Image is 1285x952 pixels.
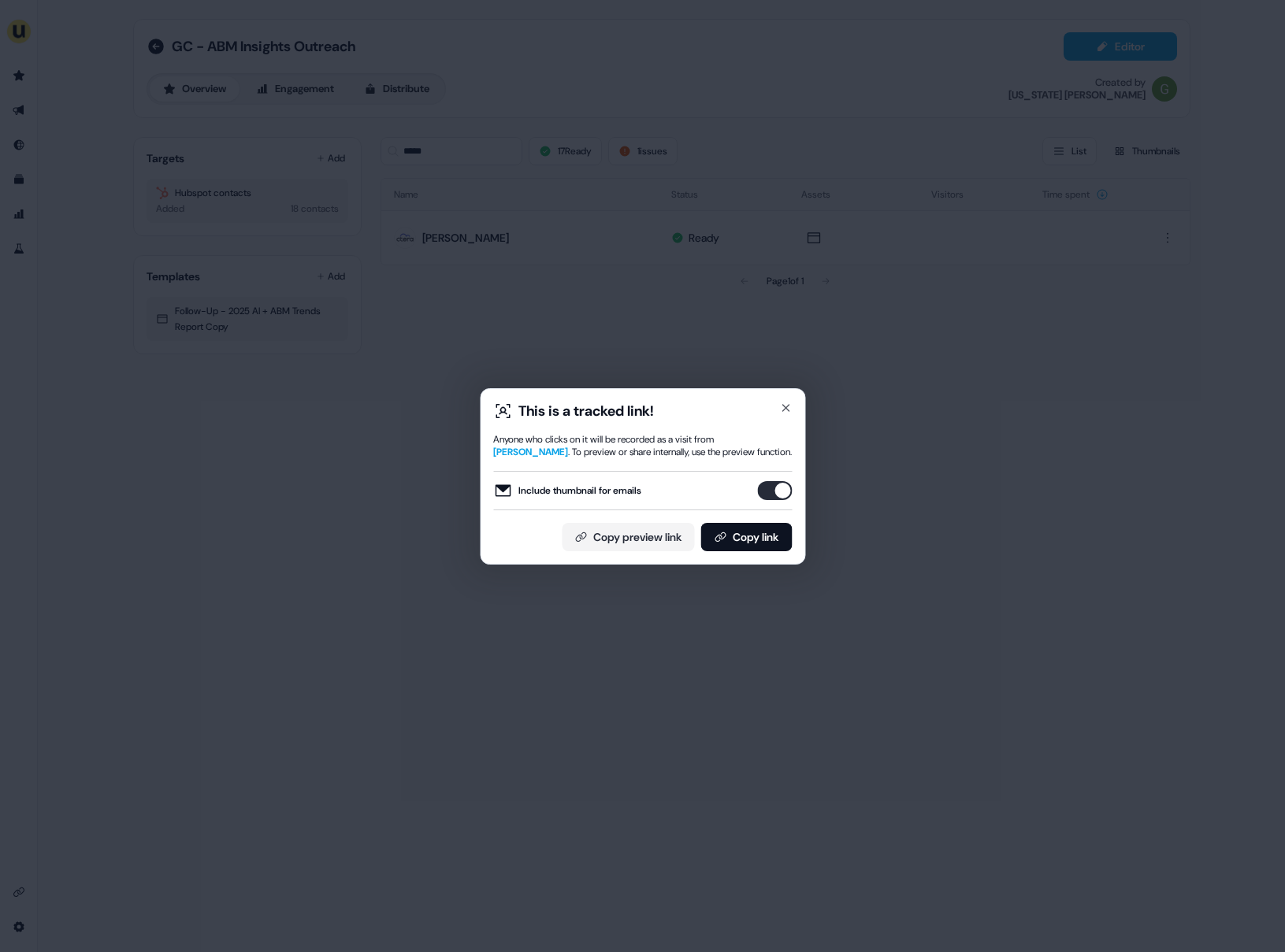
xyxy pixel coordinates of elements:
[493,446,568,458] span: [PERSON_NAME]
[562,523,694,551] button: Copy preview link
[493,433,792,458] div: Anyone who clicks on it will be recorded as a visit from . To preview or share internally, use th...
[493,481,641,500] label: Include thumbnail for emails
[700,523,792,551] button: Copy link
[518,402,654,420] div: This is a tracked link!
